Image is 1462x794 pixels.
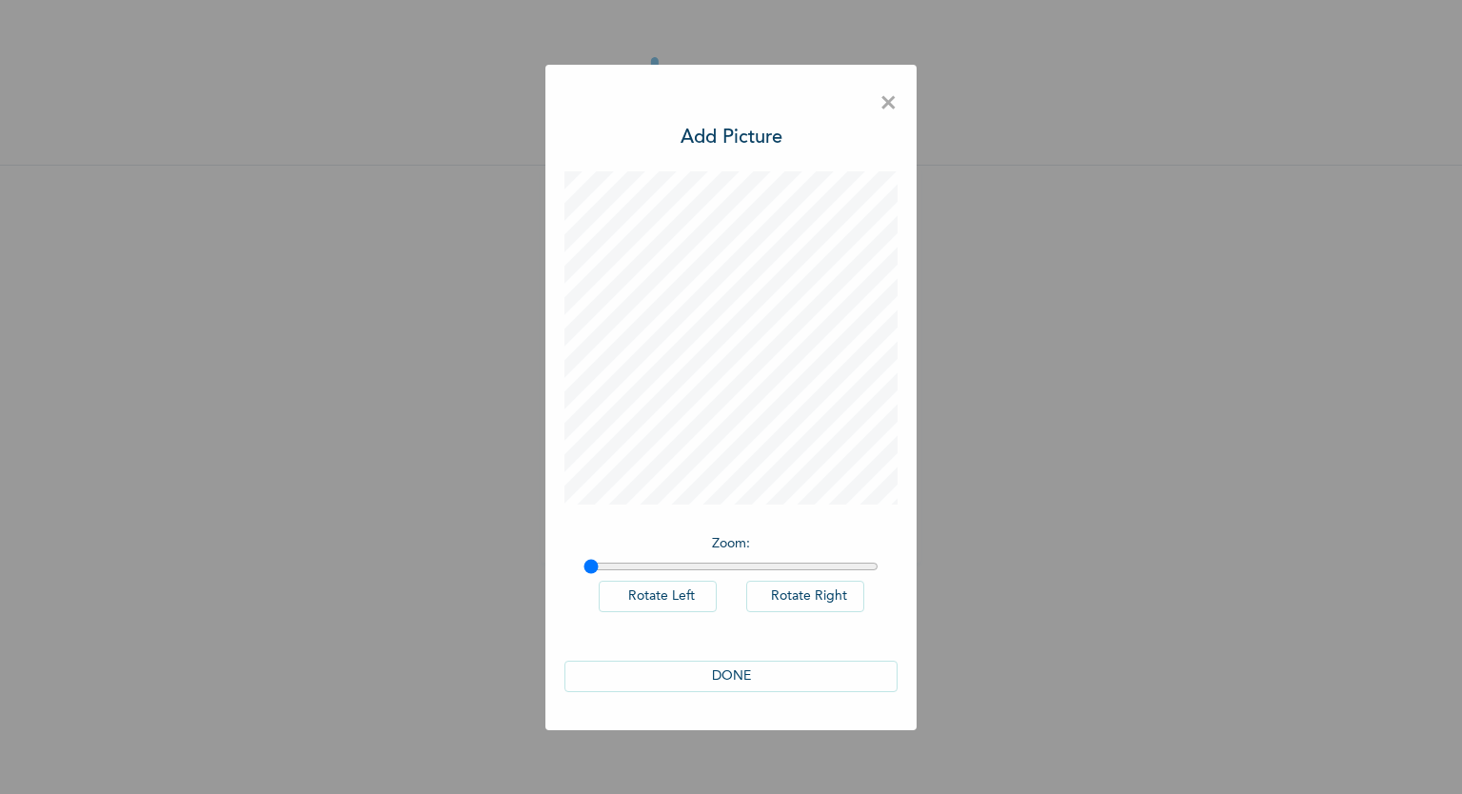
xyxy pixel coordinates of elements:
button: DONE [564,661,898,692]
p: Zoom : [583,534,879,554]
h3: Add Picture [681,124,782,152]
button: Rotate Right [746,581,864,612]
button: Rotate Left [599,581,717,612]
span: Please add a recent Passport Photograph [560,349,902,427]
span: × [879,84,898,124]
